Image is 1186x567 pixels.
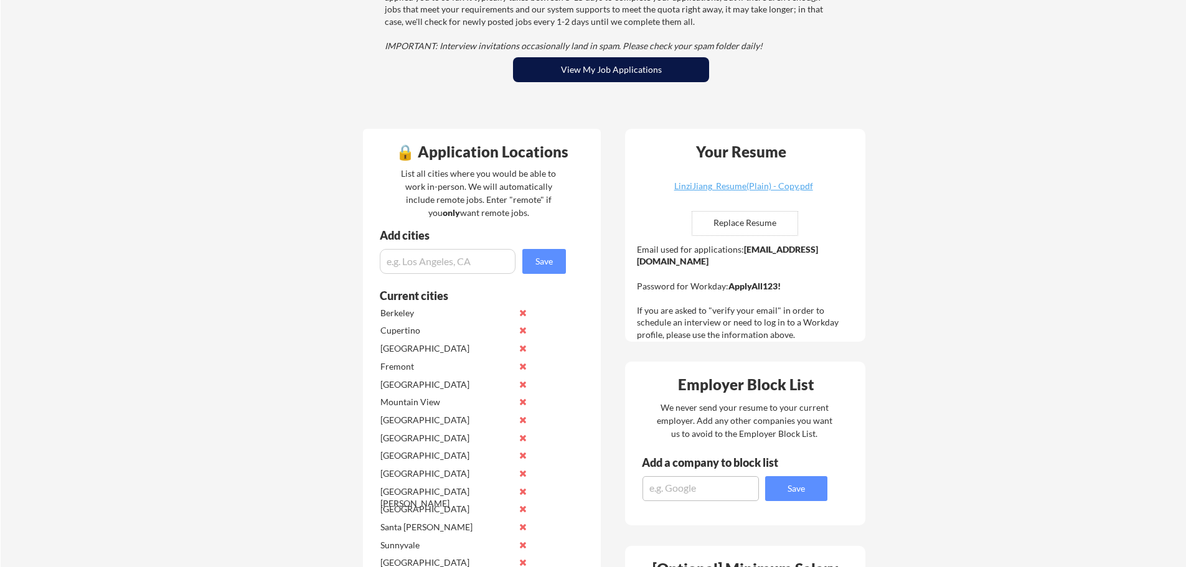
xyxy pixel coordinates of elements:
div: Berkeley [380,307,512,319]
strong: only [443,207,460,218]
div: [GEOGRAPHIC_DATA] [380,342,512,355]
div: Santa [PERSON_NAME] [380,521,512,533]
div: [GEOGRAPHIC_DATA] [380,503,512,515]
a: LinziJiang_Resume(Plain) - Copy.pdf [669,182,817,201]
div: Email used for applications: Password for Workday: If you are asked to "verify your email" in ord... [637,243,857,341]
div: Mountain View [380,396,512,408]
div: 🔒 Application Locations [366,144,598,159]
div: Your Resume [679,144,802,159]
em: IMPORTANT: Interview invitations occasionally land in spam. Please check your spam folder daily! [385,40,763,51]
div: Employer Block List [630,377,862,392]
div: List all cities where you would be able to work in-person. We will automatically include remote j... [393,167,564,219]
input: e.g. Los Angeles, CA [380,249,515,274]
button: View My Job Applications [513,57,709,82]
strong: ApplyAll123! [728,281,781,291]
button: Save [522,249,566,274]
div: [GEOGRAPHIC_DATA] [380,467,512,480]
div: [GEOGRAPHIC_DATA] [380,449,512,462]
div: Add cities [380,230,569,241]
div: Add a company to block list [642,457,798,468]
div: Current cities [380,290,552,301]
div: Sunnyvale [380,539,512,551]
div: [GEOGRAPHIC_DATA] [380,378,512,391]
strong: [EMAIL_ADDRESS][DOMAIN_NAME] [637,244,818,267]
div: Cupertino [380,324,512,337]
div: We never send your resume to your current employer. Add any other companies you want us to avoid ... [656,401,833,440]
div: [GEOGRAPHIC_DATA][PERSON_NAME] [380,485,512,510]
div: [GEOGRAPHIC_DATA] [380,432,512,444]
div: Fremont [380,360,512,373]
div: LinziJiang_Resume(Plain) - Copy.pdf [669,182,817,190]
button: Save [765,476,827,501]
div: [GEOGRAPHIC_DATA] [380,414,512,426]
